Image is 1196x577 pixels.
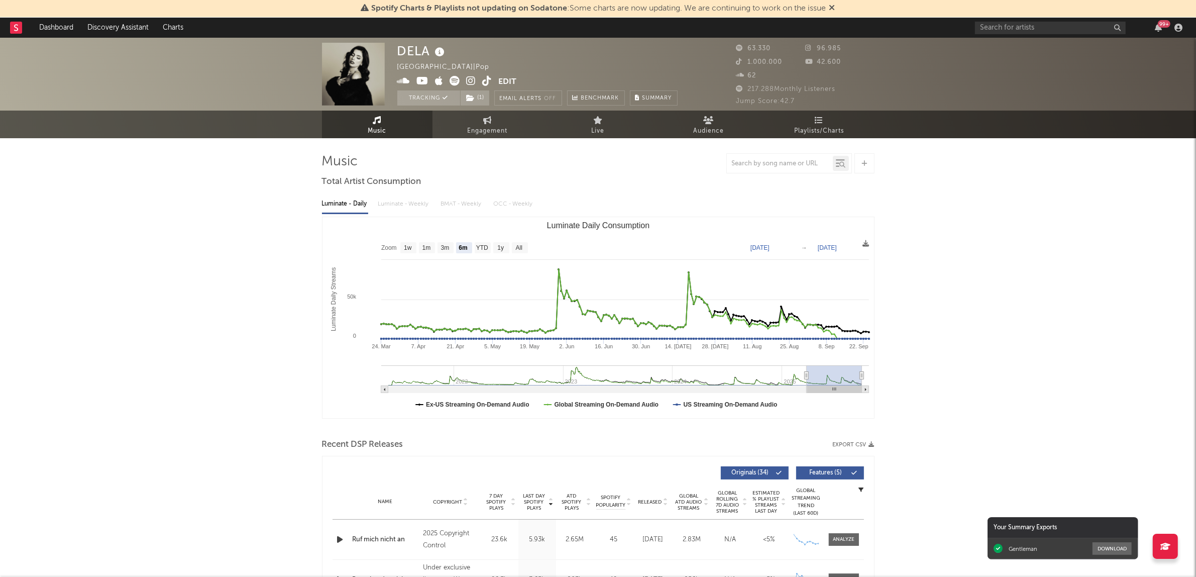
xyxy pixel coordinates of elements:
[596,494,625,509] span: Spotify Popularity
[372,343,391,349] text: 24. Mar
[736,86,836,92] span: 217.288 Monthly Listeners
[567,90,625,106] a: Benchmark
[397,43,448,59] div: DELA
[559,493,585,511] span: ATD Spotify Plays
[636,535,670,545] div: [DATE]
[596,535,631,545] div: 45
[397,61,501,73] div: [GEOGRAPHIC_DATA] | Pop
[411,343,425,349] text: 7. Apr
[543,111,654,138] a: Live
[632,343,650,349] text: 30. Jun
[581,92,619,105] span: Benchmark
[736,45,771,52] span: 63.330
[721,466,789,479] button: Originals(34)
[796,466,864,479] button: Features(5)
[460,90,490,106] span: ( 1 )
[545,96,557,102] em: Off
[483,493,510,511] span: 7 Day Spotify Plays
[801,244,807,251] text: →
[372,5,826,13] span: : Some charts are now updating. We are continuing to work on the issue
[368,125,386,137] span: Music
[497,245,504,252] text: 1y
[702,343,728,349] text: 28. [DATE]
[322,217,874,418] svg: Luminate Daily Consumption
[829,5,835,13] span: Dismiss
[468,125,508,137] span: Engagement
[432,111,543,138] a: Engagement
[665,343,691,349] text: 14. [DATE]
[693,125,724,137] span: Audience
[833,442,875,448] button: Export CSV
[675,493,703,511] span: Global ATD Audio Streams
[381,245,397,252] text: Zoom
[441,245,449,252] text: 3m
[372,5,568,13] span: Spotify Charts & Playlists not updating on Sodatone
[80,18,156,38] a: Discovery Assistant
[642,95,672,101] span: Summary
[727,160,833,168] input: Search by song name or URL
[736,98,795,105] span: Jump Score: 42.7
[654,111,764,138] a: Audience
[630,90,678,106] button: Summary
[519,343,539,349] text: 19. May
[592,125,605,137] span: Live
[322,196,368,213] div: Luminate - Daily
[353,333,356,339] text: 0
[554,401,659,408] text: Global Streaming On-Demand Audio
[803,470,849,476] span: Features ( 5 )
[794,125,844,137] span: Playlists/Charts
[322,111,432,138] a: Music
[559,343,574,349] text: 2. Jun
[559,535,591,545] div: 2.65M
[494,90,562,106] button: Email AlertsOff
[404,245,412,252] text: 1w
[423,528,478,552] div: 2025 Copyright Control
[459,245,467,252] text: 6m
[422,245,430,252] text: 1m
[714,490,741,514] span: Global Rolling 7D Audio Streams
[849,343,868,349] text: 22. Sep
[484,343,501,349] text: 5. May
[675,535,709,545] div: 2.83M
[780,343,799,349] text: 25. Aug
[805,45,841,52] span: 96.985
[595,343,613,349] text: 16. Jun
[353,498,418,506] div: Name
[638,499,662,505] span: Released
[353,535,418,545] a: Ruf mich nicht an
[476,245,488,252] text: YTD
[791,487,821,517] div: Global Streaming Trend (Last 60D)
[714,535,747,545] div: N/A
[750,244,770,251] text: [DATE]
[483,535,516,545] div: 23.6k
[32,18,80,38] a: Dashboard
[1158,20,1170,28] div: 99 +
[752,490,780,514] span: Estimated % Playlist Streams Last Day
[818,244,837,251] text: [DATE]
[1093,542,1132,555] button: Download
[752,535,786,545] div: <5%
[727,470,774,476] span: Originals ( 34 )
[447,343,464,349] text: 21. Apr
[521,535,554,545] div: 5.93k
[426,401,529,408] text: Ex-US Streaming On-Demand Audio
[988,517,1138,538] div: Your Summary Exports
[347,294,356,300] text: 50k
[736,59,783,65] span: 1.000.000
[547,221,649,230] text: Luminate Daily Consumption
[1009,545,1037,552] div: Gentleman
[521,493,548,511] span: Last Day Spotify Plays
[743,343,762,349] text: 11. Aug
[330,267,337,331] text: Luminate Daily Streams
[805,59,841,65] span: 42.600
[397,90,460,106] button: Tracking
[433,499,462,505] span: Copyright
[764,111,875,138] a: Playlists/Charts
[156,18,190,38] a: Charts
[499,76,517,88] button: Edit
[322,176,421,188] span: Total Artist Consumption
[1155,24,1162,32] button: 99+
[736,72,756,79] span: 62
[975,22,1126,34] input: Search for artists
